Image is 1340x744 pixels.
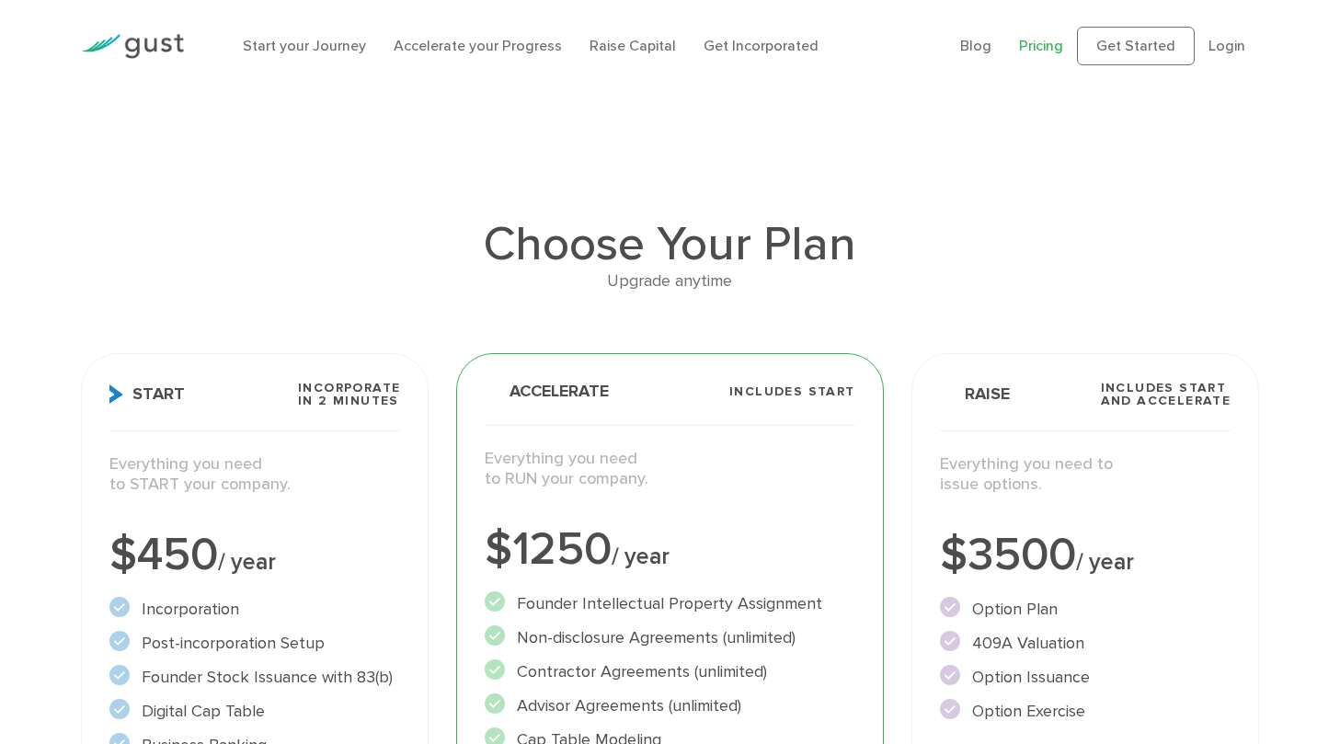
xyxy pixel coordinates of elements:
[940,699,1231,724] li: Option Exercise
[485,527,854,573] div: $1250
[109,384,123,404] img: Start Icon X2
[590,37,676,54] a: Raise Capital
[298,382,400,407] span: Incorporate in 2 Minutes
[109,454,400,496] p: Everything you need to START your company.
[485,659,854,684] li: Contractor Agreements (unlimited)
[1208,37,1245,54] a: Login
[612,543,670,570] span: / year
[109,384,185,404] span: Start
[940,454,1231,496] p: Everything you need to issue options.
[109,665,400,690] li: Founder Stock Issuance with 83(b)
[109,631,400,656] li: Post-incorporation Setup
[485,625,854,650] li: Non-disclosure Agreements (unlimited)
[218,548,276,576] span: / year
[485,383,609,400] span: Accelerate
[729,385,855,398] span: Includes START
[940,384,1010,404] span: Raise
[940,631,1231,656] li: 409A Valuation
[485,693,854,718] li: Advisor Agreements (unlimited)
[1077,27,1195,65] a: Get Started
[81,221,1259,269] h1: Choose Your Plan
[109,532,400,578] div: $450
[485,449,854,490] p: Everything you need to RUN your company.
[940,665,1231,690] li: Option Issuance
[81,269,1259,295] div: Upgrade anytime
[940,532,1231,578] div: $3500
[960,37,991,54] a: Blog
[485,591,854,616] li: Founder Intellectual Property Assignment
[704,37,819,54] a: Get Incorporated
[109,699,400,724] li: Digital Cap Table
[243,37,366,54] a: Start your Journey
[1101,382,1231,407] span: Includes START and ACCELERATE
[81,34,184,59] img: Gust Logo
[1076,548,1134,576] span: / year
[109,597,400,622] li: Incorporation
[940,597,1231,622] li: Option Plan
[394,37,562,54] a: Accelerate your Progress
[1019,37,1063,54] a: Pricing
